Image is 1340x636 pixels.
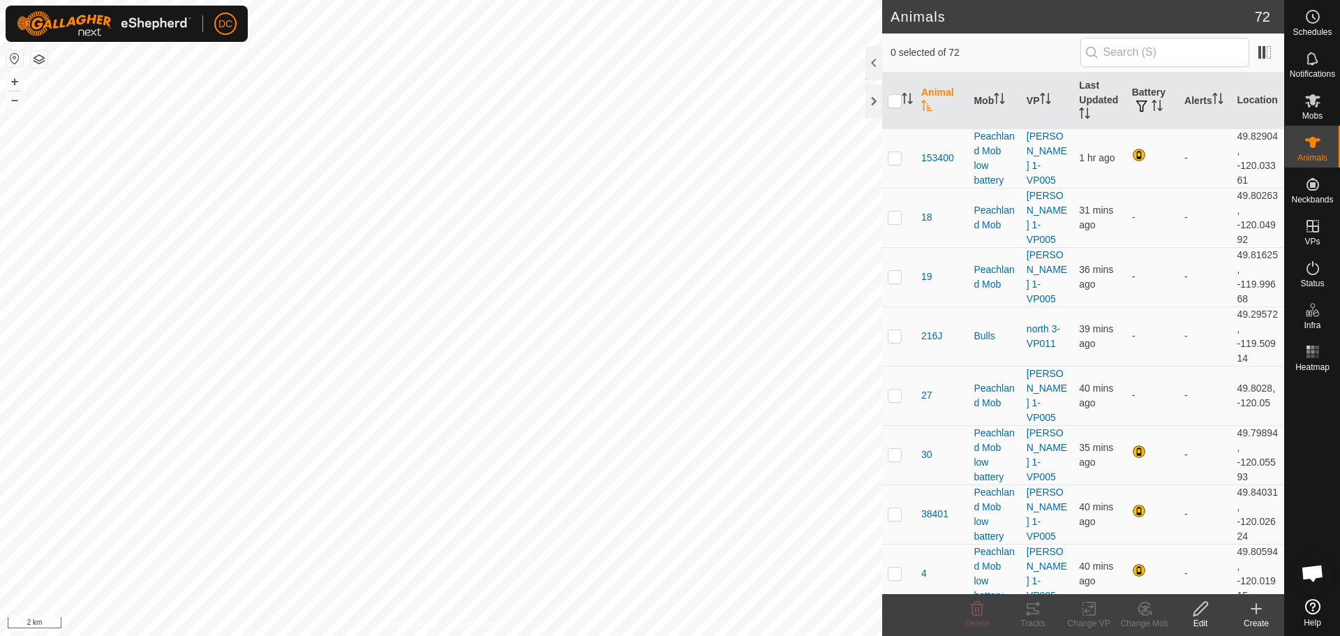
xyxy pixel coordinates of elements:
button: – [6,91,23,108]
td: - [1179,247,1231,306]
span: Animals [1297,154,1327,162]
span: 27 Sept 2025, 6:12 am [1079,152,1115,163]
a: [PERSON_NAME] 1-VP005 [1027,131,1067,186]
input: Search (S) [1080,38,1249,67]
span: Schedules [1293,28,1332,36]
div: Edit [1172,617,1228,630]
a: north 3-VP011 [1027,323,1060,349]
a: Contact Us [455,618,496,630]
div: Tracks [1005,617,1061,630]
span: Help [1304,619,1321,627]
span: DC [218,17,232,31]
th: Alerts [1179,73,1231,129]
p-sorticon: Activate to sort [1152,102,1163,113]
span: 72 [1255,6,1270,27]
div: Bulls [974,329,1015,343]
div: Peachland Mob low battery [974,485,1015,544]
span: 153400 [921,151,954,165]
span: 27 Sept 2025, 6:33 am [1079,383,1113,408]
p-sorticon: Activate to sort [1040,95,1051,106]
td: - [1126,366,1179,425]
td: - [1179,128,1231,188]
span: 4 [921,566,927,581]
div: Peachland Mob low battery [974,545,1015,603]
span: Heatmap [1295,363,1330,371]
span: 19 [921,269,932,284]
td: - [1179,366,1231,425]
a: Help [1285,593,1340,633]
a: [PERSON_NAME] 1-VP005 [1027,546,1067,601]
td: 49.82904, -120.03361 [1232,128,1284,188]
span: 27 Sept 2025, 6:34 am [1079,323,1113,349]
p-sorticon: Activate to sort [1212,95,1223,106]
th: Location [1232,73,1284,129]
a: [PERSON_NAME] 1-VP005 [1027,368,1067,423]
p-sorticon: Activate to sort [1079,110,1090,121]
div: Peachland Mob low battery [974,129,1015,188]
div: Peachland Mob [974,381,1015,411]
a: [PERSON_NAME] 1-VP005 [1027,249,1067,304]
th: Last Updated [1073,73,1126,129]
td: - [1179,485,1231,544]
span: 18 [921,210,932,225]
div: Peachland Mob low battery [974,426,1015,485]
button: Reset Map [6,50,23,67]
span: Notifications [1290,70,1335,78]
div: Peachland Mob [974,262,1015,292]
td: 49.29572, -119.50914 [1232,306,1284,366]
span: 27 Sept 2025, 6:37 am [1079,264,1113,290]
span: Infra [1304,321,1320,330]
td: 49.80263, -120.04992 [1232,188,1284,247]
td: - [1179,425,1231,485]
span: 27 Sept 2025, 6:38 am [1079,442,1113,468]
div: Change Mob [1117,617,1172,630]
td: 49.80594, -120.01915 [1232,544,1284,603]
a: [PERSON_NAME] 1-VP005 [1027,427,1067,482]
th: Mob [968,73,1020,129]
td: 49.84031, -120.02624 [1232,485,1284,544]
td: 49.79894, -120.05593 [1232,425,1284,485]
span: Neckbands [1291,195,1333,204]
span: Delete [965,619,990,628]
td: - [1179,188,1231,247]
img: Gallagher Logo [17,11,191,36]
span: Status [1300,279,1324,288]
td: - [1126,306,1179,366]
span: 38401 [921,507,948,522]
span: 27 Sept 2025, 6:34 am [1079,561,1113,586]
th: Battery [1126,73,1179,129]
div: Peachland Mob [974,203,1015,232]
span: 27 Sept 2025, 6:42 am [1079,205,1113,230]
span: 30 [921,448,932,462]
span: VPs [1304,237,1320,246]
a: [PERSON_NAME] 1-VP005 [1027,190,1067,245]
span: Mobs [1302,112,1323,120]
p-sorticon: Activate to sort [994,95,1005,106]
a: Privacy Policy [386,618,438,630]
td: 49.8028, -120.05 [1232,366,1284,425]
button: + [6,73,23,90]
span: 27 Sept 2025, 6:34 am [1079,501,1113,527]
div: Change VP [1061,617,1117,630]
td: - [1179,544,1231,603]
p-sorticon: Activate to sort [921,102,932,113]
div: Open chat [1292,552,1334,594]
td: - [1126,247,1179,306]
td: 49.81625, -119.99668 [1232,247,1284,306]
span: 27 [921,388,932,403]
p-sorticon: Activate to sort [902,95,913,106]
td: - [1126,188,1179,247]
td: - [1179,306,1231,366]
th: Animal [916,73,968,129]
th: VP [1021,73,1073,129]
span: 216J [921,329,942,343]
h2: Animals [891,8,1255,25]
div: Create [1228,617,1284,630]
a: [PERSON_NAME] 1-VP005 [1027,487,1067,542]
button: Map Layers [31,51,47,68]
span: 0 selected of 72 [891,45,1080,60]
